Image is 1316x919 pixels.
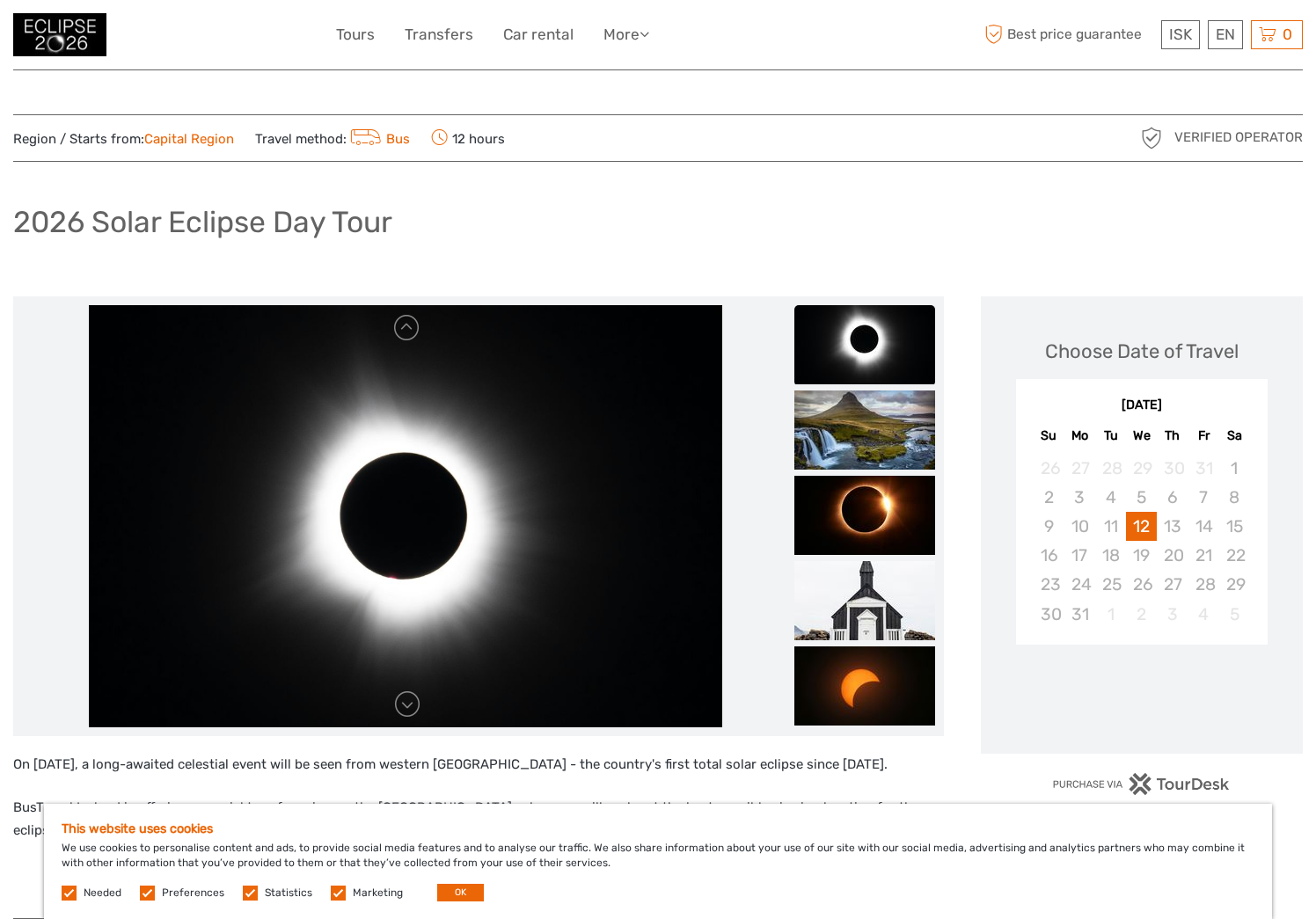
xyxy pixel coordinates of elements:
[1157,570,1188,599] div: Not available Thursday, August 27th, 2026
[1034,570,1064,599] div: Not available Sunday, August 23rd, 2026
[1034,541,1064,570] div: Not available Sunday, August 16th, 2026
[1157,512,1188,541] div: Not available Thursday, August 13th, 2026
[1034,600,1064,629] div: Not available Sunday, August 30th, 2026
[603,22,649,47] a: More
[255,126,410,150] span: Travel method:
[1169,26,1192,43] span: ISK
[794,476,935,555] img: c4213a7c1d674e059f8f3c6dfb39f174_slider_thumbnail.jpeg
[347,131,410,147] a: Bus
[1157,483,1188,512] div: Not available Thursday, August 6th, 2026
[794,646,935,726] img: 8ceedc6a9ffd44cd8155a20f915f8df5_slider_thumbnail.jpeg
[1219,512,1250,541] div: Not available Saturday, August 15th, 2026
[1045,338,1239,365] div: Choose Date of Travel
[1188,541,1219,570] div: Not available Friday, August 21st, 2026
[265,886,312,901] label: Statistics
[1034,512,1064,541] div: Not available Sunday, August 9th, 2026
[1034,483,1064,512] div: Not available Sunday, August 2nd, 2026
[1126,541,1157,570] div: Not available Wednesday, August 19th, 2026
[1095,483,1126,512] div: Not available Tuesday, August 4th, 2026
[794,390,935,470] img: 6ac56dd9c05f44dcbc146b822f2c2bd8_slider_thumbnail.jpeg
[1095,600,1126,629] div: Not available Tuesday, September 1st, 2026
[89,305,722,727] img: 6e7ebafa1e7341d8a8de1c6ad7d74629_main_slider.jpeg
[1188,424,1219,448] div: Fr
[1137,124,1166,152] img: verified_operator_grey_128.png
[1095,454,1126,483] div: Not available Tuesday, July 28th, 2026
[1219,541,1250,570] div: Not available Saturday, August 22nd, 2026
[1016,397,1268,415] div: [DATE]
[1064,454,1095,483] div: Not available Monday, July 27th, 2026
[437,884,484,901] button: OK
[353,886,403,901] label: Marketing
[405,22,473,47] a: Transfers
[1174,128,1303,147] span: Verified Operator
[1034,424,1064,448] div: Su
[1188,570,1219,599] div: Not available Friday, August 28th, 2026
[1126,600,1157,629] div: Not available Wednesday, September 2nd, 2026
[13,204,392,240] h1: 2026 Solar Eclipse Day Tour
[1219,454,1250,483] div: Not available Saturday, August 1st, 2026
[1137,690,1148,702] div: Loading...
[13,130,234,149] span: Region / Starts from:
[1064,512,1095,541] div: Not available Monday, August 10th, 2026
[1034,454,1064,483] div: Not available Sunday, July 26th, 2026
[1126,424,1157,448] div: We
[1280,26,1295,43] span: 0
[44,804,1272,919] div: We use cookies to personalise content and ads, to provide social media features and to analyse ou...
[1095,512,1126,541] div: Not available Tuesday, August 11th, 2026
[1064,483,1095,512] div: Not available Monday, August 3rd, 2026
[1208,20,1243,49] div: EN
[144,131,234,147] a: Capital Region
[1064,570,1095,599] div: Not available Monday, August 24th, 2026
[1219,483,1250,512] div: Not available Saturday, August 8th, 2026
[13,13,106,56] img: 3312-44506bfc-dc02-416d-ac4c-c65cb0cf8db4_logo_small.jpg
[1064,424,1095,448] div: Mo
[336,22,375,47] a: Tours
[1126,570,1157,599] div: Not available Wednesday, August 26th, 2026
[981,20,1158,49] span: Best price guarantee
[1219,600,1250,629] div: Not available Saturday, September 5th, 2026
[1157,541,1188,570] div: Not available Thursday, August 20th, 2026
[1064,600,1095,629] div: Not available Monday, August 31st, 2026
[1188,454,1219,483] div: Not available Friday, July 31st, 2026
[1157,454,1188,483] div: Not available Thursday, July 30th, 2026
[1157,424,1188,448] div: Th
[62,821,1254,836] h5: This website uses cookies
[1219,424,1250,448] div: Sa
[1188,512,1219,541] div: Not available Friday, August 14th, 2026
[1126,454,1157,483] div: Not available Wednesday, July 29th, 2026
[1126,483,1157,512] div: Not available Wednesday, August 5th, 2026
[1188,600,1219,629] div: Not available Friday, September 4th, 2026
[1021,454,1262,629] div: month 2026-08
[1188,483,1219,512] div: Not available Friday, August 7th, 2026
[1219,570,1250,599] div: Not available Saturday, August 29th, 2026
[1157,600,1188,629] div: Not available Thursday, September 3rd, 2026
[1126,512,1157,541] div: Choose Wednesday, August 12th, 2026
[794,305,935,384] img: 6e7ebafa1e7341d8a8de1c6ad7d74629_slider_thumbnail.jpeg
[1064,541,1095,570] div: Not available Monday, August 17th, 2026
[84,886,121,901] label: Needed
[794,561,935,640] img: 1f1db149d25d4db18005a213867fb30a_slider_thumbnail.jpeg
[1095,541,1126,570] div: Not available Tuesday, August 18th, 2026
[162,886,224,901] label: Preferences
[1052,773,1231,795] img: PurchaseViaTourDesk.png
[1095,424,1126,448] div: Tu
[431,126,505,150] span: 12 hours
[1095,570,1126,599] div: Not available Tuesday, August 25th, 2026
[13,797,944,842] p: BusTravel Iceland is offering a special tour focusing on the [GEOGRAPHIC_DATA], where we will see...
[503,22,574,47] a: Car rental
[13,754,944,777] p: On [DATE], a long-awaited celestial event will be seen from western [GEOGRAPHIC_DATA] - the count...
